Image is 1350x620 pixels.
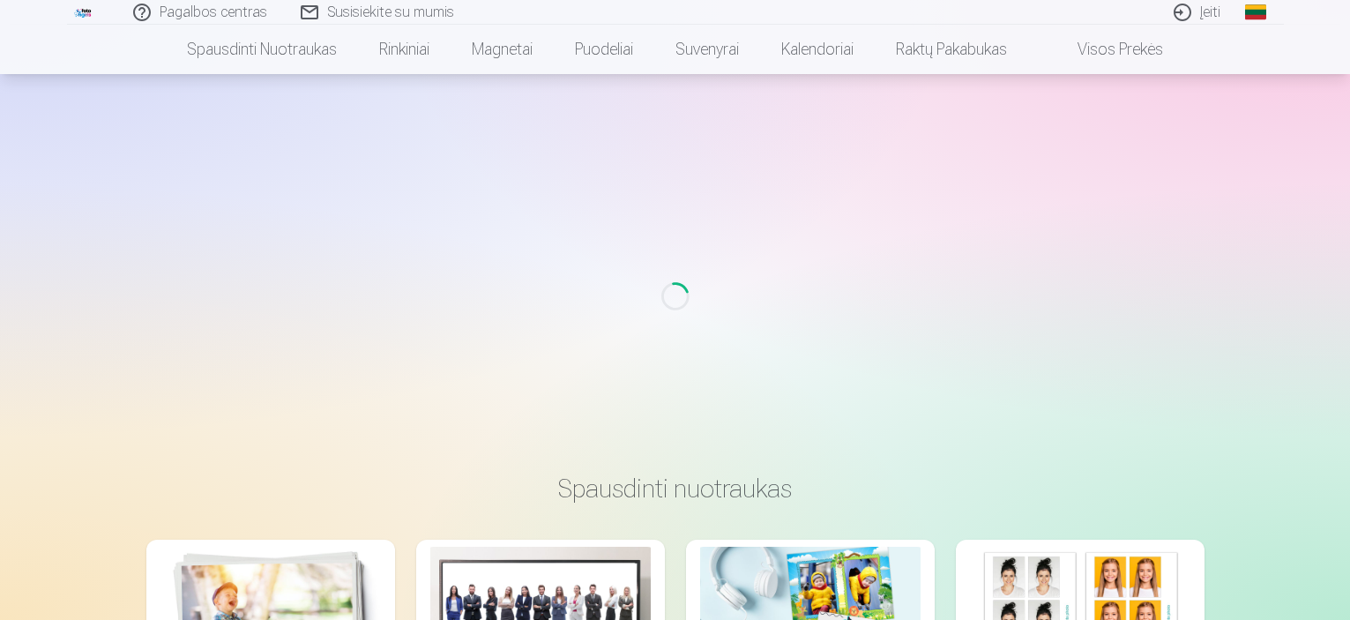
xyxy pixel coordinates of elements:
a: Spausdinti nuotraukas [166,25,358,74]
a: Suvenyrai [654,25,760,74]
a: Raktų pakabukas [875,25,1028,74]
a: Rinkiniai [358,25,451,74]
h3: Spausdinti nuotraukas [160,473,1190,504]
img: /fa2 [74,7,93,18]
a: Kalendoriai [760,25,875,74]
a: Magnetai [451,25,554,74]
a: Puodeliai [554,25,654,74]
a: Visos prekės [1028,25,1184,74]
